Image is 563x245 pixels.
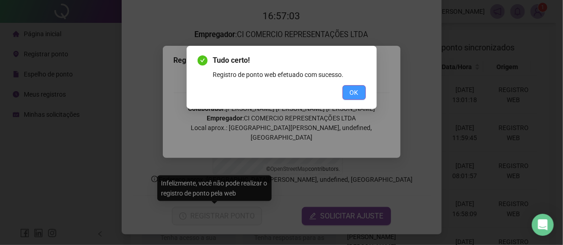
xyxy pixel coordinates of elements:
span: OK [350,87,359,98]
span: Tudo certo! [213,55,366,66]
div: Open Intercom Messenger [532,214,554,236]
span: check-circle [198,55,208,65]
div: Registro de ponto web efetuado com sucesso. [213,70,366,80]
button: OK [343,85,366,100]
